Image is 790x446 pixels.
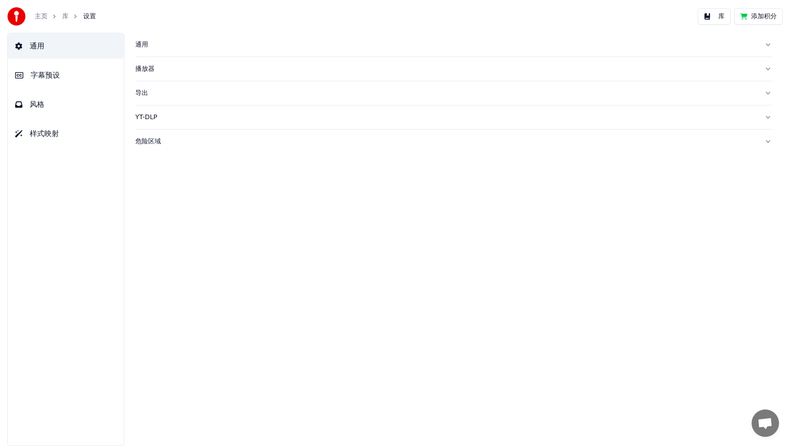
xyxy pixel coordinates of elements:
[135,130,772,153] button: 危险区域
[135,57,772,81] button: 播放器
[135,105,772,129] button: YT-DLP
[752,409,779,437] div: 开放式聊天
[31,70,60,81] span: 字幕预设
[30,128,59,139] span: 样式映射
[135,113,757,122] div: YT-DLP
[8,121,124,147] button: 样式映射
[135,40,757,49] div: 通用
[135,81,772,105] button: 导出
[8,33,124,59] button: 通用
[8,63,124,88] button: 字幕预设
[135,33,772,57] button: 通用
[35,12,48,21] a: 主页
[30,99,44,110] span: 风格
[30,41,44,52] span: 通用
[35,12,96,21] nav: breadcrumb
[135,89,757,98] div: 导出
[135,137,757,146] div: 危险区域
[8,92,124,117] button: 风格
[7,7,26,26] img: youka
[698,8,731,25] button: 库
[62,12,69,21] a: 库
[135,64,757,73] div: 播放器
[734,8,783,25] button: 添加积分
[83,12,96,21] span: 设置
